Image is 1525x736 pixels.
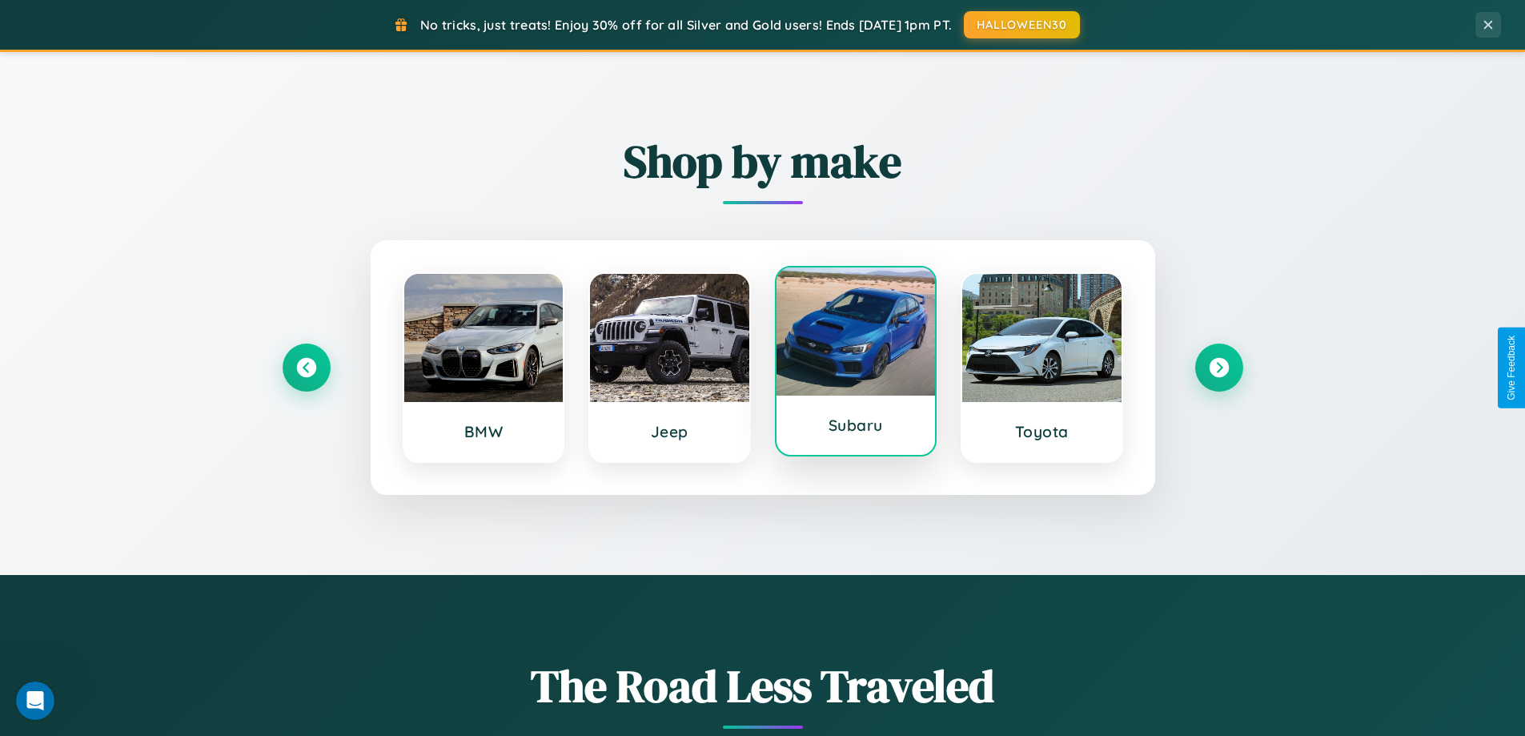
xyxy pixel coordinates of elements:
[606,422,733,441] h3: Jeep
[978,422,1106,441] h3: Toyota
[283,655,1243,717] h1: The Road Less Traveled
[420,422,548,441] h3: BMW
[964,11,1080,38] button: HALLOWEEN30
[283,131,1243,192] h2: Shop by make
[793,416,920,435] h3: Subaru
[420,17,952,33] span: No tricks, just treats! Enjoy 30% off for all Silver and Gold users! Ends [DATE] 1pm PT.
[16,682,54,720] iframe: Intercom live chat
[1506,336,1517,400] div: Give Feedback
